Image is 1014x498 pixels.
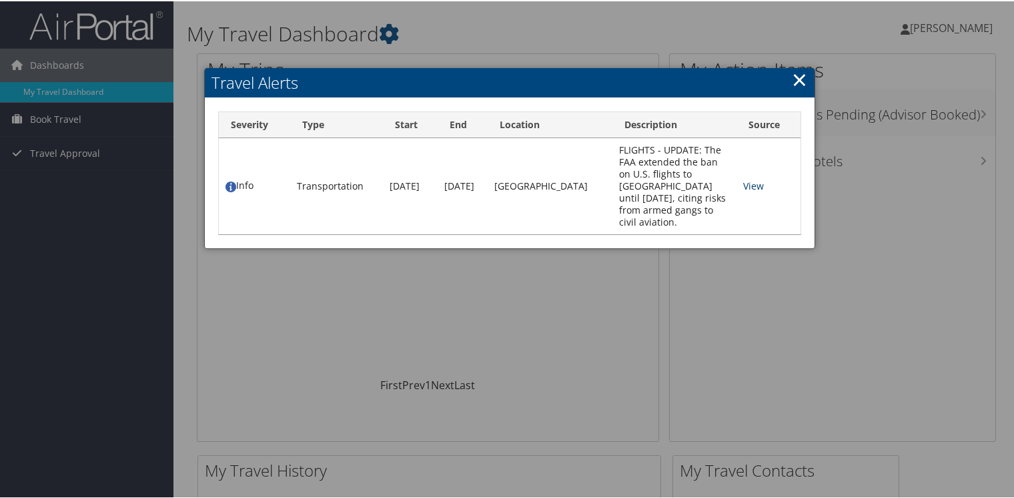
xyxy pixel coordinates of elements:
img: alert-flat-solid-info.png [225,180,236,191]
a: View [743,178,764,191]
th: End: activate to sort column ascending [438,111,488,137]
td: FLIGHTS - UPDATE: The FAA extended the ban on U.S. flights to [GEOGRAPHIC_DATA] until [DATE], cit... [612,137,736,233]
td: [DATE] [438,137,488,233]
td: Transportation [290,137,384,233]
td: Info [219,137,290,233]
th: Source [736,111,801,137]
th: Location [488,111,612,137]
a: Close [792,65,807,91]
th: Severity: activate to sort column ascending [219,111,290,137]
th: Type: activate to sort column ascending [290,111,384,137]
td: [GEOGRAPHIC_DATA] [488,137,612,233]
th: Description [612,111,736,137]
h2: Travel Alerts [205,67,815,96]
td: [DATE] [383,137,437,233]
th: Start: activate to sort column ascending [383,111,437,137]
